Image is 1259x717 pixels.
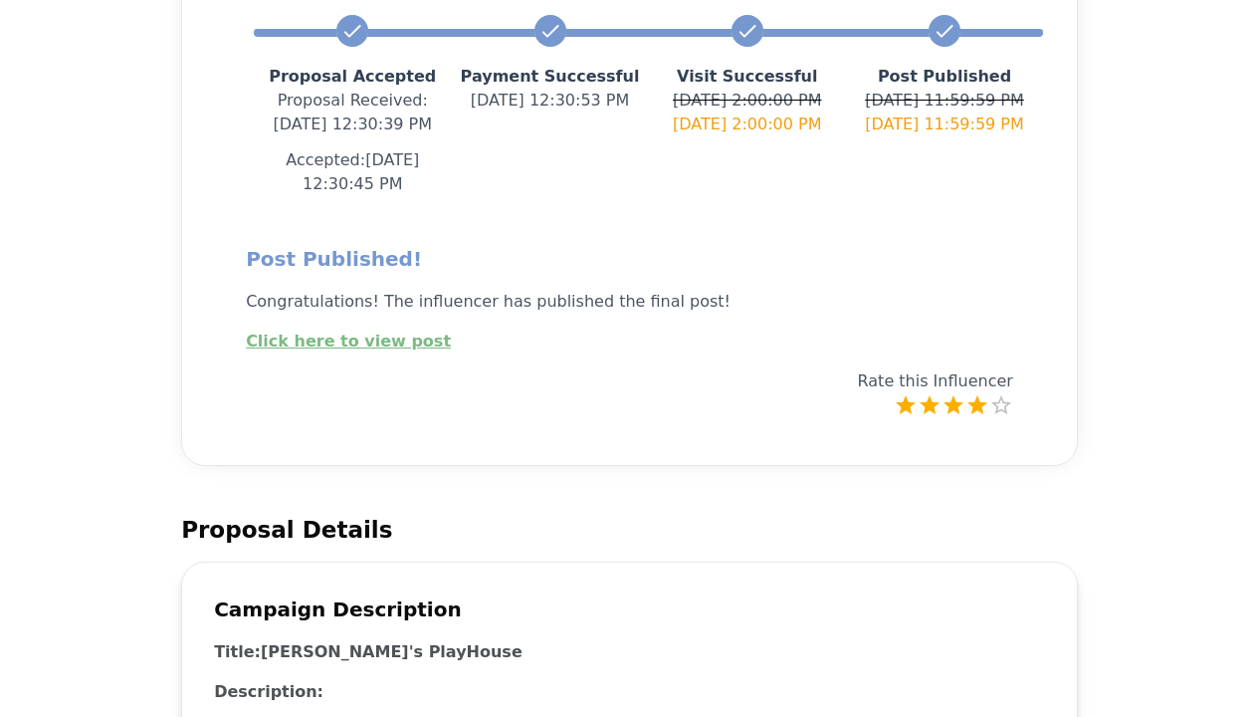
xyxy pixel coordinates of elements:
[649,113,846,136] p: [DATE] 2:00:00 PM
[254,148,451,196] p: Accepted: [DATE] 12:30:45 PM
[246,244,1013,274] h2: Post Published!
[214,680,621,704] h3: Description:
[846,89,1043,113] p: [DATE] 11:59:59 PM
[246,290,1013,314] p: Congratulations! The influencer has published the final post!
[246,332,451,351] a: Click here to view post
[214,640,621,664] h3: Title:
[451,65,648,89] p: Payment Successful
[254,89,451,136] p: Proposal Received : [DATE] 12:30:39 PM
[254,65,451,89] p: Proposal Accepted
[181,514,1078,546] h2: Proposal Details
[858,369,1013,393] p: Rate this Influencer
[846,65,1043,89] p: Post Published
[451,89,648,113] p: [DATE] 12:30:53 PM
[214,595,1045,624] h2: Campaign Description
[649,65,846,89] p: Visit Successful
[846,113,1043,136] p: [DATE] 11:59:59 PM
[261,642,523,661] h3: [PERSON_NAME]'s PlayHouse
[649,89,846,113] p: [DATE] 2:00:00 PM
